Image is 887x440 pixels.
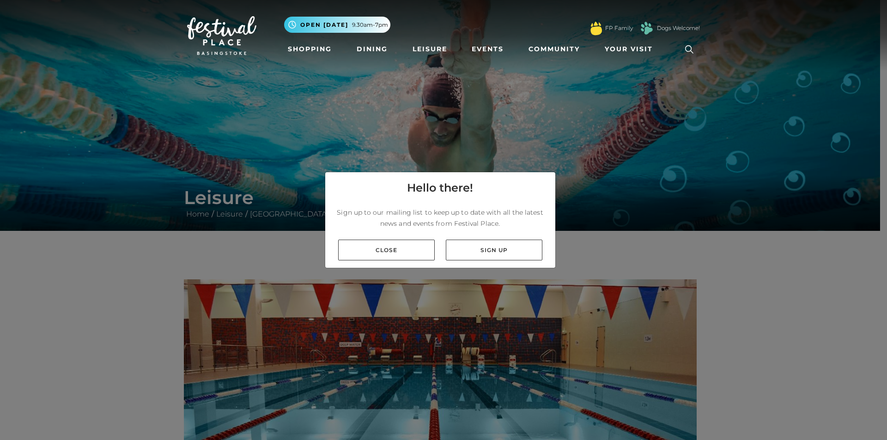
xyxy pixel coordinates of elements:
[300,21,348,29] span: Open [DATE]
[409,41,451,58] a: Leisure
[187,16,256,55] img: Festival Place Logo
[605,44,653,54] span: Your Visit
[333,207,548,229] p: Sign up to our mailing list to keep up to date with all the latest news and events from Festival ...
[284,41,335,58] a: Shopping
[407,180,473,196] h4: Hello there!
[352,21,388,29] span: 9.30am-7pm
[353,41,391,58] a: Dining
[446,240,542,260] a: Sign up
[338,240,435,260] a: Close
[284,17,390,33] button: Open [DATE] 9.30am-7pm
[525,41,583,58] a: Community
[601,41,661,58] a: Your Visit
[468,41,507,58] a: Events
[657,24,700,32] a: Dogs Welcome!
[605,24,633,32] a: FP Family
